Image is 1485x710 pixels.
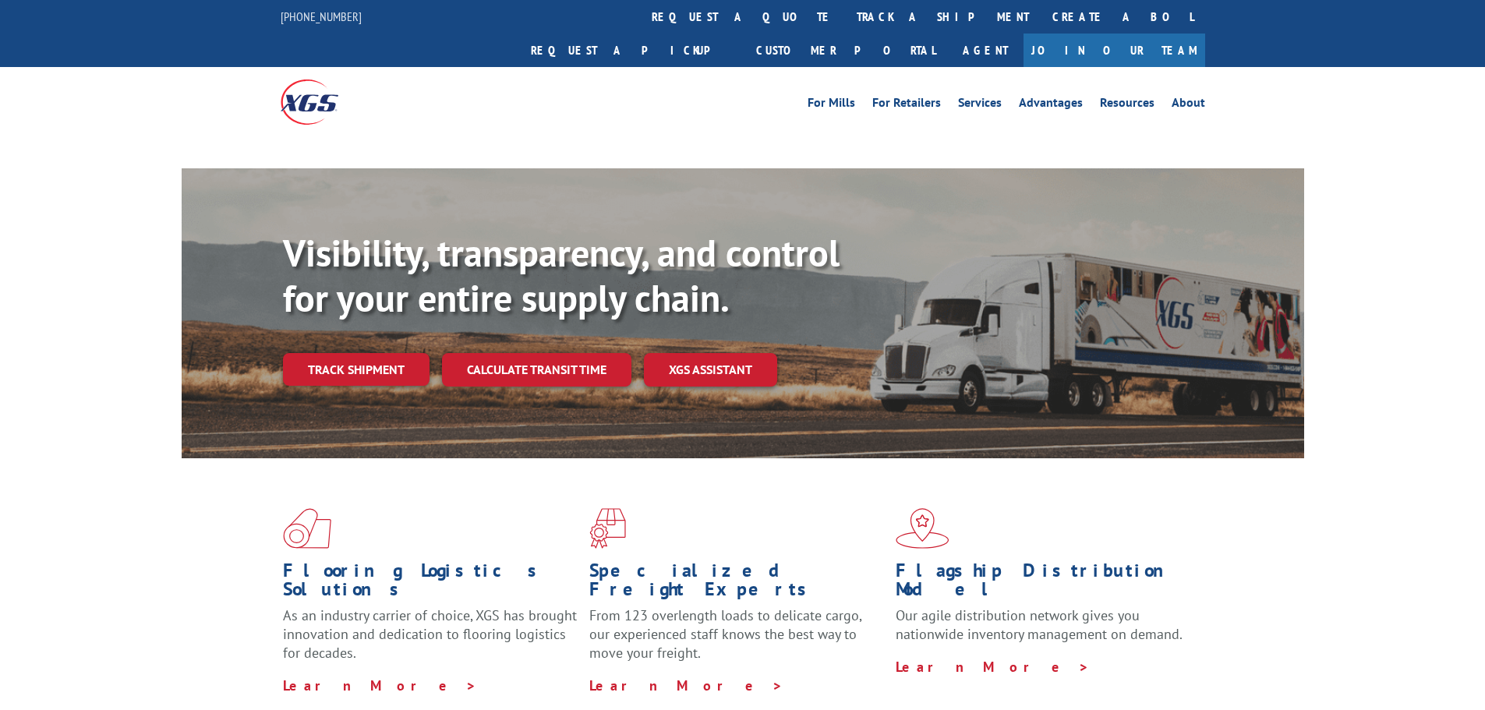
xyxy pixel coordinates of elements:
[283,353,430,386] a: Track shipment
[896,561,1190,606] h1: Flagship Distribution Model
[589,676,783,694] a: Learn More >
[283,508,331,549] img: xgs-icon-total-supply-chain-intelligence-red
[1172,97,1205,114] a: About
[947,34,1024,67] a: Agent
[896,658,1090,676] a: Learn More >
[283,606,577,662] span: As an industry carrier of choice, XGS has brought innovation and dedication to flooring logistics...
[896,606,1183,643] span: Our agile distribution network gives you nationwide inventory management on demand.
[1100,97,1154,114] a: Resources
[283,561,578,606] h1: Flooring Logistics Solutions
[896,508,949,549] img: xgs-icon-flagship-distribution-model-red
[744,34,947,67] a: Customer Portal
[958,97,1002,114] a: Services
[872,97,941,114] a: For Retailers
[283,676,477,694] a: Learn More >
[808,97,855,114] a: For Mills
[281,9,362,24] a: [PHONE_NUMBER]
[519,34,744,67] a: Request a pickup
[283,228,840,322] b: Visibility, transparency, and control for your entire supply chain.
[644,353,777,387] a: XGS ASSISTANT
[589,561,884,606] h1: Specialized Freight Experts
[589,606,884,676] p: From 123 overlength loads to delicate cargo, our experienced staff knows the best way to move you...
[1024,34,1205,67] a: Join Our Team
[442,353,631,387] a: Calculate transit time
[1019,97,1083,114] a: Advantages
[589,508,626,549] img: xgs-icon-focused-on-flooring-red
